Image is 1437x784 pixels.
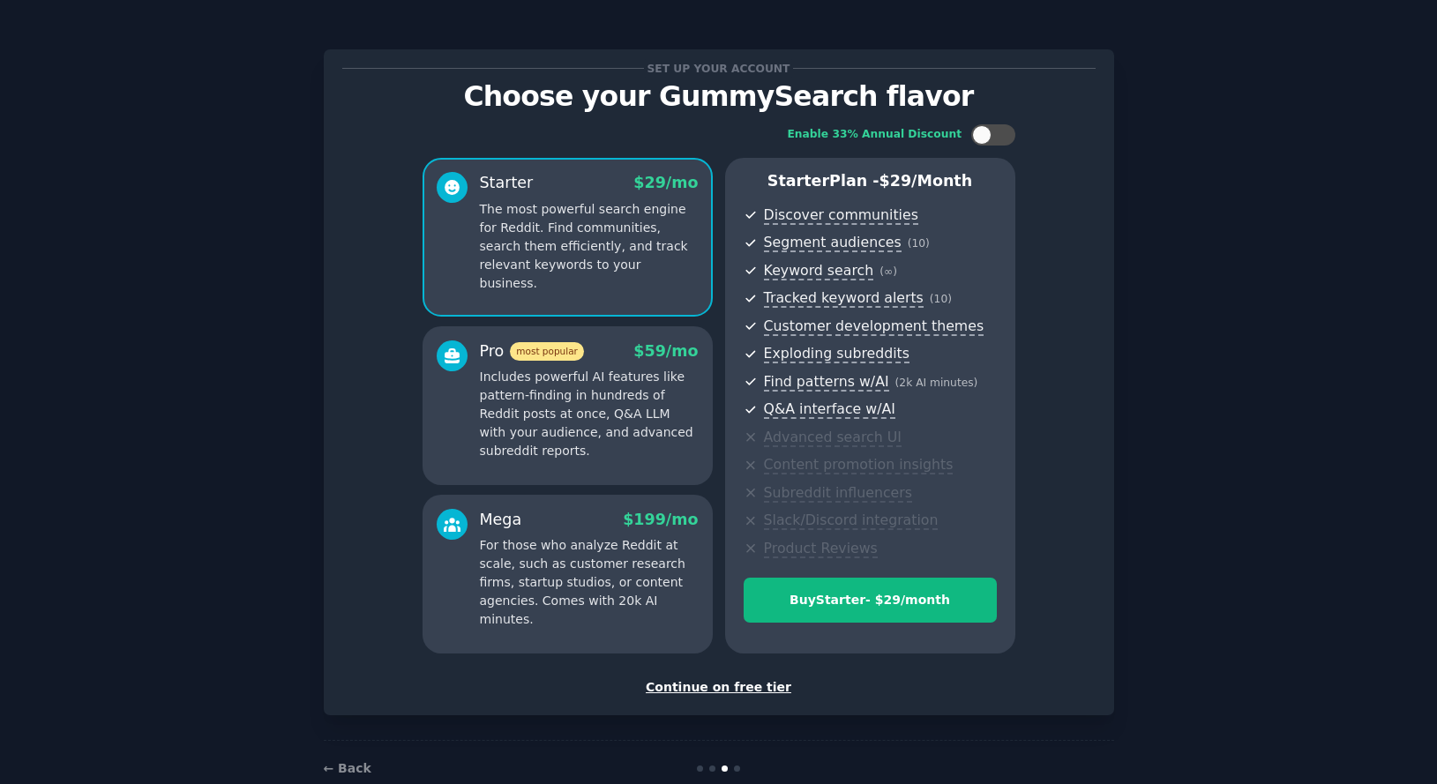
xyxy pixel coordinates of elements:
div: Mega [480,509,522,531]
span: Q&A interface w/AI [764,400,895,419]
div: Buy Starter - $ 29 /month [745,591,996,609]
span: Tracked keyword alerts [764,289,924,308]
span: Set up your account [644,59,793,78]
p: Starter Plan - [744,170,997,192]
span: Keyword search [764,262,874,280]
p: Choose your GummySearch flavor [342,81,1096,112]
span: $ 199 /mo [623,511,698,528]
button: BuyStarter- $29/month [744,578,997,623]
span: $ 29 /month [879,172,973,190]
div: Pro [480,340,584,362]
span: Product Reviews [764,540,878,558]
span: Segment audiences [764,234,902,252]
p: For those who analyze Reddit at scale, such as customer research firms, startup studios, or conte... [480,536,699,629]
div: Enable 33% Annual Discount [788,127,962,143]
span: Subreddit influencers [764,484,912,503]
span: most popular [510,342,584,361]
span: ( 2k AI minutes ) [895,377,978,389]
span: Exploding subreddits [764,345,909,363]
span: Customer development themes [764,317,984,336]
span: Advanced search UI [764,429,902,447]
span: ( 10 ) [908,237,930,250]
p: The most powerful search engine for Reddit. Find communities, search them efficiently, and track ... [480,200,699,293]
span: ( 10 ) [930,293,952,305]
div: Starter [480,172,534,194]
div: Continue on free tier [342,678,1096,697]
span: $ 29 /mo [633,174,698,191]
span: ( ∞ ) [879,265,897,278]
span: Slack/Discord integration [764,511,939,530]
a: ← Back [324,761,371,775]
span: Content promotion insights [764,456,954,474]
span: $ 59 /mo [633,342,698,360]
p: Includes powerful AI features like pattern-finding in hundreds of Reddit posts at once, Q&A LLM w... [480,368,699,460]
span: Find patterns w/AI [764,373,889,392]
span: Discover communities [764,206,918,225]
